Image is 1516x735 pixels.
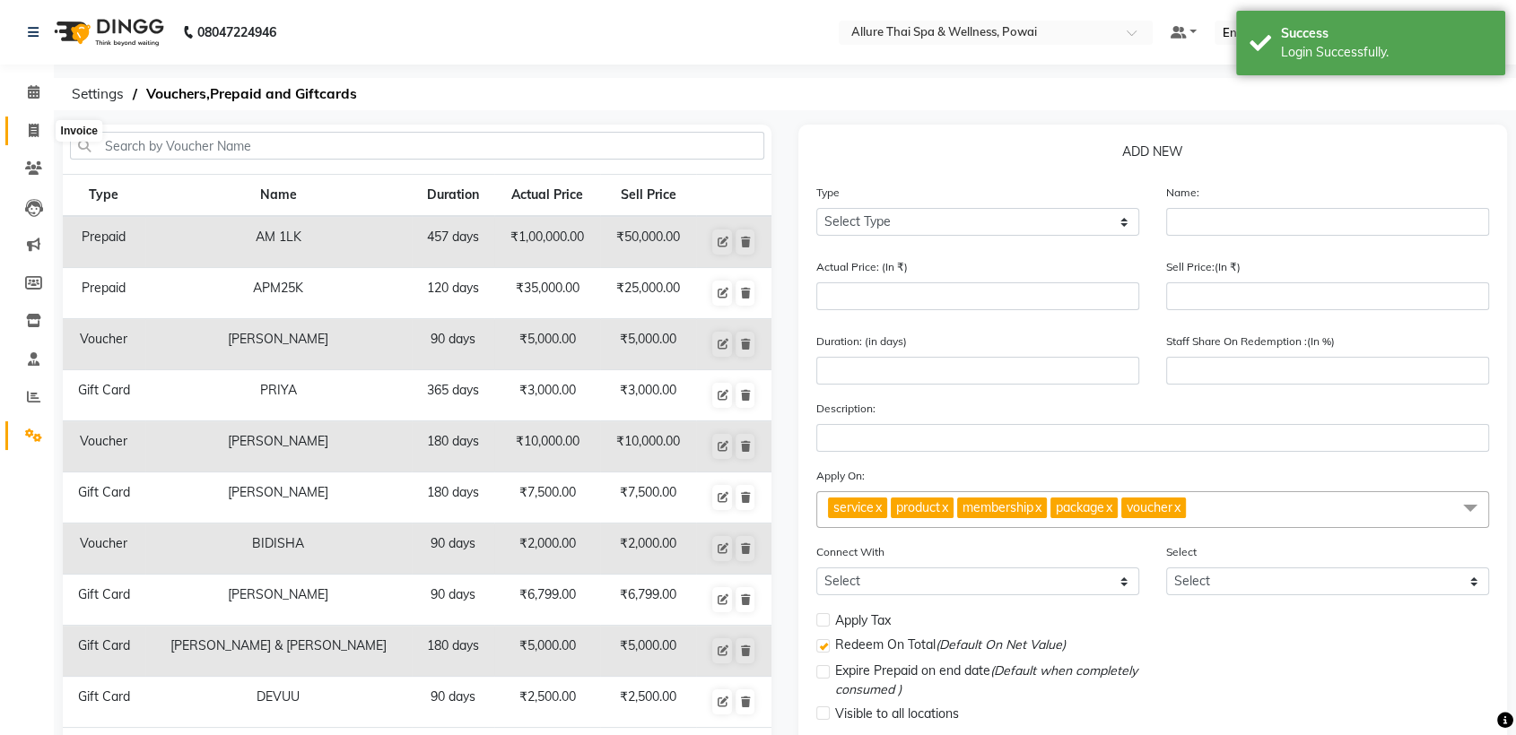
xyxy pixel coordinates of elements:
[835,636,1066,658] span: Redeem On Total
[145,268,412,319] td: APM25K
[494,626,601,677] td: ₹5,000.00
[1033,499,1041,515] a: x
[600,175,695,217] th: Sell Price
[63,472,145,523] td: Gift Card
[412,216,494,268] td: 457 days
[835,661,1139,699] span: Expire Prepaid on end date
[816,333,907,350] label: Duration: (in days)
[412,370,494,421] td: 365 days
[600,319,695,370] td: ₹5,000.00
[936,636,1066,653] span: (Default On Net Value)
[600,370,695,421] td: ₹3,000.00
[816,185,840,201] label: Type
[494,472,601,523] td: ₹7,500.00
[1281,43,1492,62] div: Login Successfully.
[412,677,494,728] td: 90 days
[63,319,145,370] td: Voucher
[63,175,145,217] th: Type
[494,421,601,472] td: ₹10,000.00
[145,575,412,626] td: [PERSON_NAME]
[494,319,601,370] td: ₹5,000.00
[197,7,276,57] b: 08047224946
[940,499,948,515] a: x
[600,575,695,626] td: ₹6,799.00
[137,78,366,110] span: Vouchers,Prepaid and Giftcards
[63,421,145,472] td: Voucher
[412,268,494,319] td: 120 days
[835,611,891,630] span: Apply Tax
[46,7,169,57] img: logo
[145,472,412,523] td: [PERSON_NAME]
[600,216,695,268] td: ₹50,000.00
[600,523,695,575] td: ₹2,000.00
[1166,333,1335,350] label: Staff Share On Redemption :(In %)
[600,472,695,523] td: ₹7,500.00
[412,575,494,626] td: 90 days
[1281,24,1492,43] div: Success
[494,370,601,421] td: ₹3,000.00
[816,401,876,417] label: Description:
[63,78,133,110] span: Settings
[145,370,412,421] td: PRIYA
[63,370,145,421] td: Gift Card
[1166,544,1197,560] label: Select
[70,132,764,160] input: Search by Voucher Name
[600,626,695,677] td: ₹5,000.00
[1172,499,1181,515] a: x
[1166,185,1199,201] label: Name:
[63,523,145,575] td: Voucher
[412,523,494,575] td: 90 days
[412,175,494,217] th: Duration
[600,421,695,472] td: ₹10,000.00
[494,216,601,268] td: ₹1,00,000.00
[494,523,601,575] td: ₹2,000.00
[145,421,412,472] td: [PERSON_NAME]
[63,216,145,268] td: Prepaid
[963,499,1033,515] span: membership
[1056,499,1104,515] span: package
[896,499,940,515] span: product
[494,575,601,626] td: ₹6,799.00
[145,626,412,677] td: [PERSON_NAME] & [PERSON_NAME]
[1127,499,1172,515] span: voucher
[145,175,412,217] th: Name
[145,216,412,268] td: AM 1LK
[63,626,145,677] td: Gift Card
[494,268,601,319] td: ₹35,000.00
[600,677,695,728] td: ₹2,500.00
[816,544,884,560] label: Connect With
[835,705,959,723] span: Visible to all locations
[63,575,145,626] td: Gift Card
[600,268,695,319] td: ₹25,000.00
[494,175,601,217] th: Actual Price
[816,468,865,484] label: Apply On:
[874,499,882,515] a: x
[57,120,102,142] div: Invoice
[63,268,145,319] td: Prepaid
[412,319,494,370] td: 90 days
[412,421,494,472] td: 180 days
[816,143,1489,169] p: ADD NEW
[412,472,494,523] td: 180 days
[1104,499,1112,515] a: x
[833,499,874,515] span: service
[1166,259,1241,275] label: Sell Price:(In ₹)
[816,259,908,275] label: Actual Price: (In ₹)
[494,677,601,728] td: ₹2,500.00
[412,626,494,677] td: 180 days
[63,677,145,728] td: Gift Card
[145,523,412,575] td: BIDISHA
[145,677,412,728] td: DEVUU
[145,319,412,370] td: [PERSON_NAME]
